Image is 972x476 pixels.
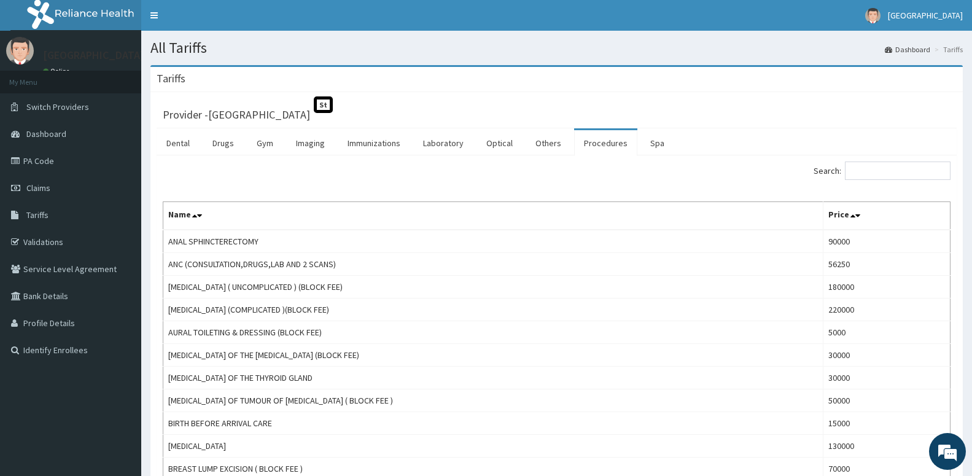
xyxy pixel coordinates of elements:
td: ANAL SPHINCTERECTOMY [163,230,823,253]
p: [GEOGRAPHIC_DATA] [43,50,144,61]
td: [MEDICAL_DATA] OF THE [MEDICAL_DATA] (BLOCK FEE) [163,344,823,367]
span: St [314,96,333,113]
td: ANC (CONSULTATION,DRUGS,LAB AND 2 SCANS) [163,253,823,276]
td: 130000 [823,435,951,458]
td: 15000 [823,412,951,435]
td: [MEDICAL_DATA] OF TUMOUR OF [MEDICAL_DATA] ( BLOCK FEE ) [163,389,823,412]
textarea: Type your message and hit 'Enter' [6,335,234,378]
td: 56250 [823,253,951,276]
a: Dental [157,130,200,156]
h1: All Tariffs [150,40,963,56]
td: 30000 [823,367,951,389]
a: Gym [247,130,283,156]
span: Dashboard [26,128,66,139]
td: [MEDICAL_DATA] OF THE THYROID GLAND [163,367,823,389]
td: 50000 [823,389,951,412]
th: Price [823,202,951,230]
span: Tariffs [26,209,49,220]
a: Others [526,130,571,156]
td: 220000 [823,298,951,321]
input: Search: [845,162,951,180]
a: Immunizations [338,130,410,156]
div: Minimize live chat window [201,6,231,36]
td: BIRTH BEFORE ARRIVAL CARE [163,412,823,435]
a: Procedures [574,130,637,156]
h3: Tariffs [157,73,185,84]
span: Switch Providers [26,101,89,112]
td: 5000 [823,321,951,344]
td: [MEDICAL_DATA] ( UNCOMPLICATED ) (BLOCK FEE) [163,276,823,298]
img: User Image [6,37,34,64]
a: Optical [476,130,523,156]
td: 30000 [823,344,951,367]
th: Name [163,202,823,230]
li: Tariffs [931,44,963,55]
td: [MEDICAL_DATA] [163,435,823,458]
a: Dashboard [885,44,930,55]
a: Drugs [203,130,244,156]
span: We're online! [71,155,169,279]
td: 180000 [823,276,951,298]
h3: Provider - [GEOGRAPHIC_DATA] [163,109,310,120]
a: Imaging [286,130,335,156]
a: Laboratory [413,130,473,156]
a: Spa [640,130,674,156]
img: User Image [865,8,881,23]
span: Claims [26,182,50,193]
td: 90000 [823,230,951,253]
td: [MEDICAL_DATA] (COMPLICATED )(BLOCK FEE) [163,298,823,321]
div: Chat with us now [64,69,206,85]
td: AURAL TOILETING & DRESSING (BLOCK FEE) [163,321,823,344]
span: [GEOGRAPHIC_DATA] [888,10,963,21]
img: d_794563401_company_1708531726252_794563401 [23,61,50,92]
label: Search: [814,162,951,180]
a: Online [43,67,72,76]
